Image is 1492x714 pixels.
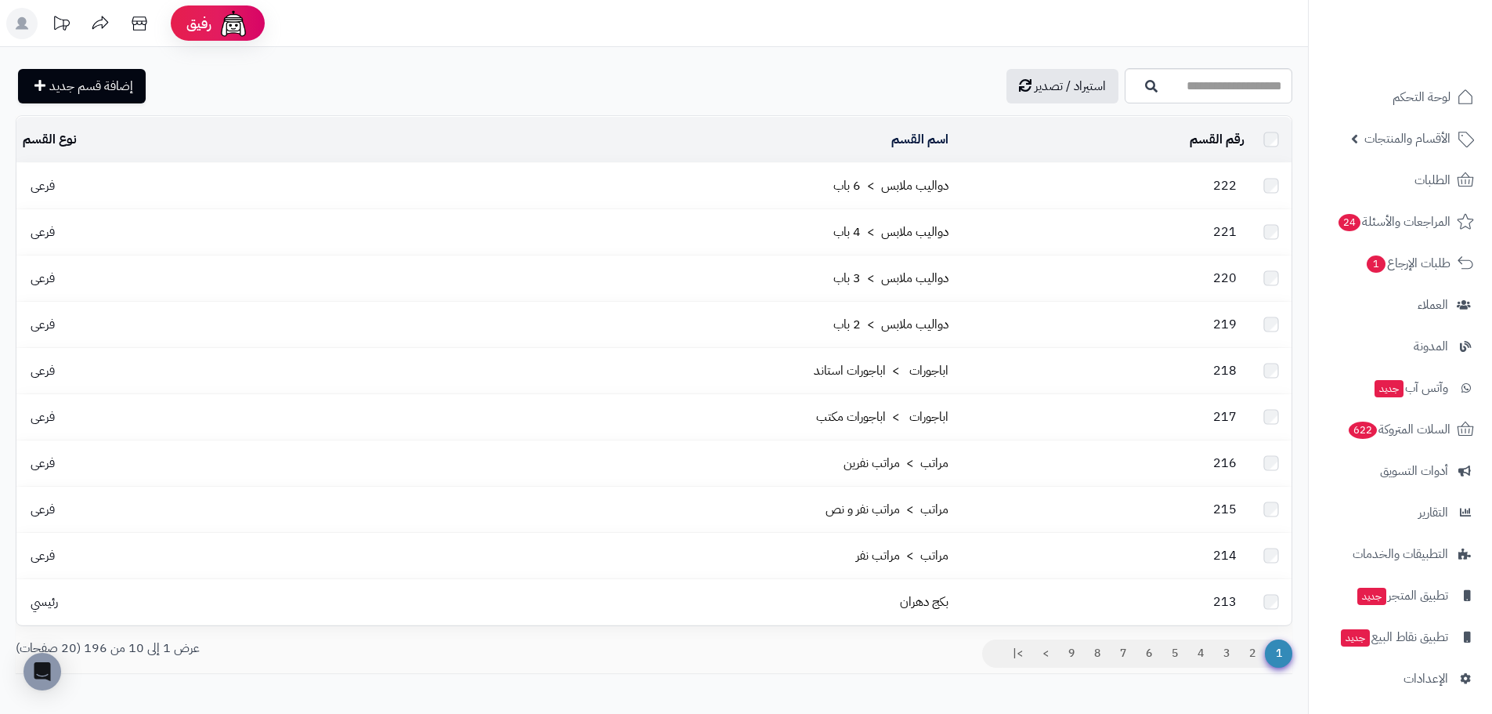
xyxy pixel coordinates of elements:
a: السلات المتروكة622 [1318,411,1483,448]
span: رفيق [186,14,211,33]
a: 5 [1161,640,1188,668]
a: 8 [1084,640,1111,668]
span: 215 [1205,500,1245,519]
span: الإعدادات [1403,668,1448,690]
span: فرعى [23,408,63,426]
a: اسم القسم [891,130,948,149]
a: دواليب ملابس > 2 باب [833,315,948,334]
span: التقارير [1418,502,1448,524]
span: لوحة التحكم [1393,86,1450,108]
span: فرعى [23,315,63,334]
a: استيراد / تصدير [1006,69,1118,103]
a: تطبيق نقاط البيعجديد [1318,618,1483,656]
span: تطبيق المتجر [1356,585,1448,607]
a: >| [1002,640,1033,668]
span: 1 [1367,256,1385,273]
a: دواليب ملابس > 3 باب [833,269,948,288]
div: عرض 1 إلى 10 من 196 (20 صفحات) [4,640,654,658]
span: 218 [1205,361,1245,380]
span: فرعى [23,269,63,288]
span: فرعى [23,454,63,473]
span: أدوات التسويق [1380,460,1448,482]
img: ai-face.png [218,8,249,39]
a: مراتب > مراتب نفر [856,546,948,565]
span: رئيسي [23,593,66,611]
a: دواليب ملابس > 6 باب [833,176,948,195]
a: تحديثات المنصة [42,8,81,43]
a: مراتب > مراتب نفرين [844,454,948,473]
a: التطبيقات والخدمات [1318,535,1483,573]
span: 217 [1205,408,1245,426]
span: 216 [1205,454,1245,473]
a: المراجعات والأسئلة24 [1318,203,1483,241]
span: السلات المتروكة [1347,419,1450,440]
a: 2 [1239,640,1266,668]
div: Open Intercom Messenger [23,653,61,690]
a: دواليب ملابس > 4 باب [833,223,948,241]
span: تطبيق نقاط البيع [1339,626,1448,648]
span: وآتس آب [1373,377,1448,399]
a: الطلبات [1318,161,1483,199]
a: 4 [1187,640,1214,668]
span: 24 [1338,214,1360,231]
span: 220 [1205,269,1245,288]
a: 7 [1110,640,1136,668]
span: المدونة [1414,335,1448,357]
a: 3 [1213,640,1240,668]
td: نوع القسم [16,117,309,162]
a: التقارير [1318,494,1483,531]
span: فرعى [23,223,63,241]
a: إضافة قسم جديد [18,69,146,103]
span: الأقسام والمنتجات [1364,128,1450,150]
span: فرعى [23,361,63,380]
span: 1 [1265,640,1292,668]
a: وآتس آبجديد [1318,369,1483,407]
span: الطلبات [1414,169,1450,191]
a: أدوات التسويق [1318,452,1483,490]
span: إضافة قسم جديد [49,77,133,96]
span: جديد [1341,629,1370,647]
a: اباجورات > اباجورات استاند [814,361,948,380]
span: جديد [1375,380,1403,397]
span: جديد [1357,588,1386,605]
span: 222 [1205,176,1245,195]
a: اباجورات > اباجورات مكتب [816,408,948,426]
a: > [1032,640,1059,668]
span: 213 [1205,593,1245,611]
a: مراتب > مراتب نفر و نص [825,500,948,519]
span: فرعى [23,176,63,195]
span: 622 [1349,422,1377,439]
span: استيراد / تصدير [1035,77,1106,96]
span: فرعى [23,500,63,519]
a: العملاء [1318,286,1483,324]
span: 219 [1205,315,1245,334]
a: الإعدادات [1318,660,1483,698]
a: 6 [1136,640,1162,668]
span: التطبيقات والخدمات [1353,543,1448,565]
a: المدونة [1318,328,1483,365]
a: لوحة التحكم [1318,78,1483,116]
a: 9 [1058,640,1085,668]
a: بكج دهران [900,593,948,611]
a: تطبيق المتجرجديد [1318,577,1483,614]
span: 214 [1205,546,1245,565]
span: طلبات الإرجاع [1365,252,1450,274]
span: فرعى [23,546,63,565]
span: المراجعات والأسئلة [1337,211,1450,233]
span: العملاء [1418,294,1448,316]
a: طلبات الإرجاع1 [1318,245,1483,282]
span: 221 [1205,223,1245,241]
div: رقم القسم [961,131,1245,149]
